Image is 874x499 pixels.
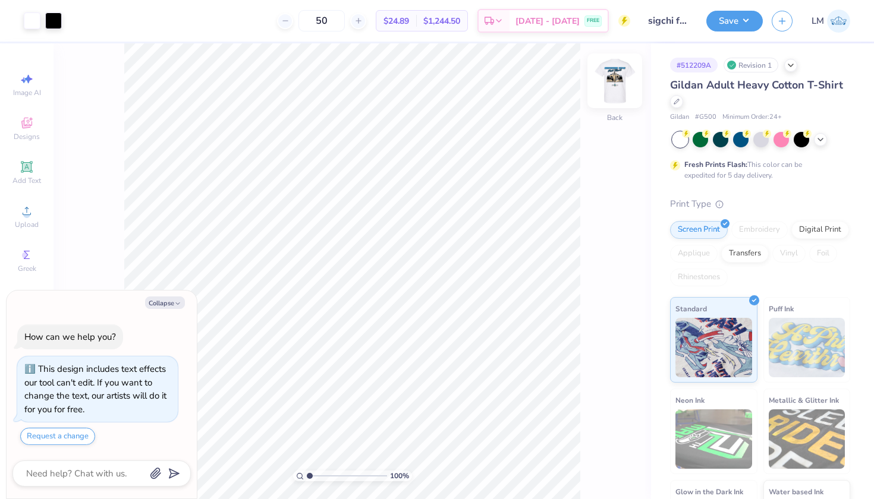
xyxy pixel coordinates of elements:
span: Glow in the Dark Ink [675,485,743,498]
a: LM [812,10,850,33]
div: Back [607,112,623,123]
span: Upload [15,220,39,229]
input: Untitled Design [639,9,697,33]
div: Print Type [670,197,850,211]
input: – – [298,10,345,31]
span: Standard [675,302,707,315]
span: Greek [18,264,36,273]
div: Revision 1 [724,58,778,72]
div: Screen Print [670,221,728,239]
div: Transfers [721,245,769,263]
span: 100 % [390,470,409,481]
span: Puff Ink [769,302,794,315]
img: Back [591,57,639,105]
div: Vinyl [772,245,806,263]
span: Metallic & Glitter Ink [769,394,839,406]
span: Neon Ink [675,394,705,406]
button: Collapse [145,296,185,309]
div: This design includes text effects our tool can't edit. If you want to change the text, our artist... [24,363,166,415]
button: Save [706,11,763,31]
span: Gildan [670,112,689,122]
img: Standard [675,318,752,377]
button: Request a change [20,428,95,445]
div: Foil [809,245,837,263]
img: Lauren Mcdougal [827,10,850,33]
div: Digital Print [791,221,849,239]
div: # 512209A [670,58,718,72]
div: Embroidery [731,221,788,239]
span: [DATE] - [DATE] [515,15,580,27]
span: $1,244.50 [423,15,460,27]
img: Metallic & Glitter Ink [769,409,845,469]
div: How can we help you? [24,331,116,343]
img: Puff Ink [769,318,845,377]
span: Gildan Adult Heavy Cotton T-Shirt [670,78,843,92]
span: # G500 [695,112,716,122]
span: Image AI [13,88,41,97]
div: Rhinestones [670,269,728,286]
span: Designs [14,132,40,141]
span: Add Text [12,176,41,185]
div: This color can be expedited for 5 day delivery. [684,159,831,181]
div: Applique [670,245,718,263]
img: Neon Ink [675,409,752,469]
span: LM [812,14,824,28]
span: FREE [587,17,599,25]
strong: Fresh Prints Flash: [684,160,747,169]
span: $24.89 [383,15,409,27]
span: Minimum Order: 24 + [722,112,782,122]
span: Water based Ink [769,485,823,498]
